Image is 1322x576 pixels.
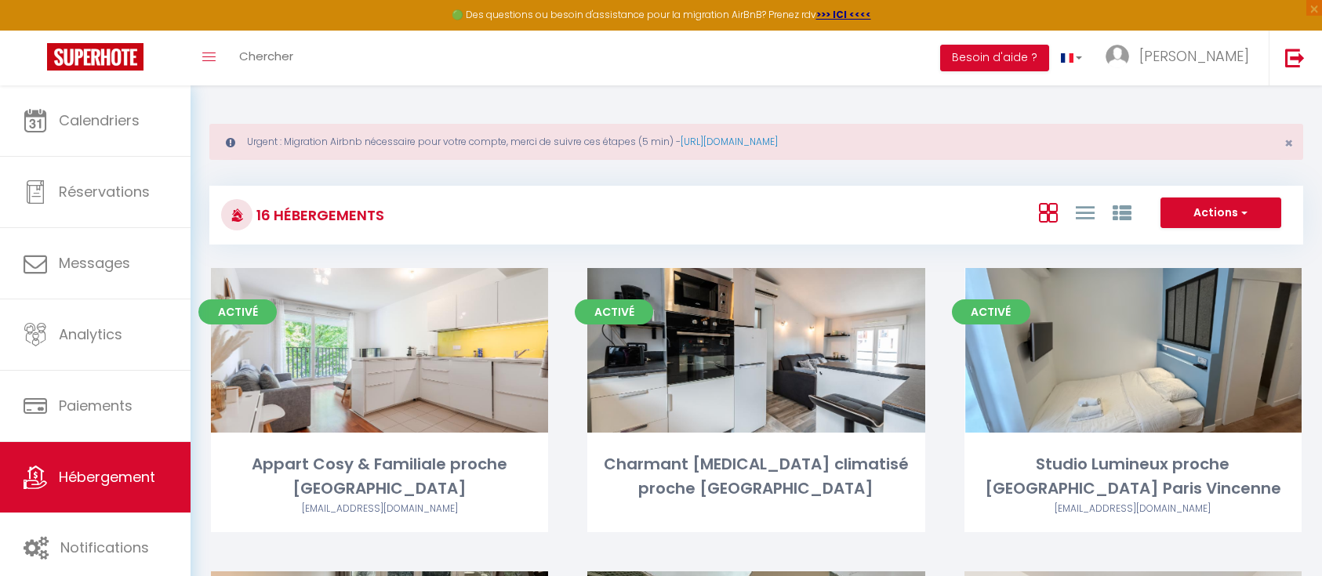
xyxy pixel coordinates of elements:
[239,48,293,64] span: Chercher
[227,31,305,85] a: Chercher
[940,45,1049,71] button: Besoin d'aide ?
[59,182,150,201] span: Réservations
[47,43,143,71] img: Super Booking
[211,452,548,502] div: Appart Cosy & Familiale proche [GEOGRAPHIC_DATA]
[1113,199,1131,225] a: Vue par Groupe
[1106,45,1129,68] img: ...
[198,299,277,324] span: Activé
[59,467,155,487] span: Hébergement
[964,502,1302,516] div: Airbnb
[1284,136,1293,150] button: Close
[1284,133,1293,153] span: ×
[816,8,871,21] a: >>> ICI <<<<
[952,299,1030,324] span: Activé
[1160,197,1281,229] button: Actions
[587,452,924,502] div: Charmant [MEDICAL_DATA] climatisé proche [GEOGRAPHIC_DATA]
[211,502,548,516] div: Airbnb
[575,299,653,324] span: Activé
[1094,31,1269,85] a: ... [PERSON_NAME]
[1039,199,1058,225] a: Vue en Box
[1139,46,1249,66] span: [PERSON_NAME]
[60,538,149,557] span: Notifications
[681,135,778,148] a: [URL][DOMAIN_NAME]
[59,396,133,415] span: Paiements
[59,110,140,130] span: Calendriers
[1076,199,1095,225] a: Vue en Liste
[59,253,130,273] span: Messages
[209,124,1303,160] div: Urgent : Migration Airbnb nécessaire pour votre compte, merci de suivre ces étapes (5 min) -
[59,324,122,344] span: Analytics
[964,452,1302,502] div: Studio Lumineux proche [GEOGRAPHIC_DATA] Paris Vincenne
[1285,48,1305,67] img: logout
[252,197,384,233] h3: 16 Hébergements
